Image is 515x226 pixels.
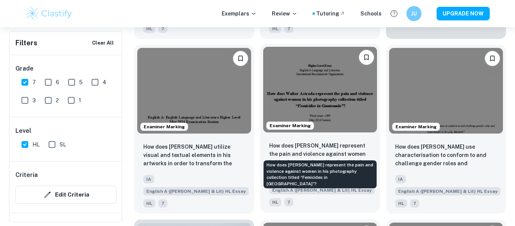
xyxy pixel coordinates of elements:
img: English A (Lang & Lit) HL Essay IA example thumbnail: How does Banksy utilize visual and text [137,48,251,133]
span: Examiner Marking [267,122,314,129]
button: Bookmark [359,50,374,65]
span: 7 [284,198,293,206]
button: UPGRADE NOW [437,7,490,20]
button: Clear All [90,37,116,49]
button: Edit Criteria [15,186,116,204]
span: HL [395,199,407,208]
p: How does Shakespeare use characterisation to conform to and challenge gender roles and expectatio... [395,143,497,168]
a: Examiner MarkingBookmark How does Banksy utilize visual and textual elements in his artworks in o... [134,45,254,213]
a: Examiner MarkingBookmarkHow does Shakespeare use characterisation to conform to and challenge gen... [386,45,506,213]
div: How does [PERSON_NAME] represent the pain and violence against women in his photography collectio... [264,160,377,188]
span: IA [395,175,406,183]
span: SL [60,140,66,149]
span: HL [32,140,40,149]
h6: Level [15,126,116,135]
img: English A (Lang & Lit) HL Essay IA example thumbnail: How does Walter Astrada represent the pa [263,47,377,132]
button: Bookmark [485,51,500,66]
span: 7 [158,199,167,208]
h6: JU [410,9,418,18]
a: Examiner MarkingBookmarkHow does Walter Astrada represent the pain and violence against women in ... [260,45,380,213]
span: English A ([PERSON_NAME] & Lit) HL Essay [395,187,501,195]
p: How does Banksy utilize visual and textual elements in his artworks in order to transform the pub... [143,143,245,168]
span: 1 [79,96,81,105]
span: 7 [32,78,36,86]
span: Examiner Marking [141,123,188,130]
p: How does Walter Astrada represent the pain and violence against women in his photography collecti... [269,141,371,167]
span: English A ([PERSON_NAME] & Lit) HL Essay [269,186,375,194]
h6: Filters [15,38,37,48]
button: Bookmark [233,51,248,66]
span: 7 [158,25,167,33]
button: JU [406,6,422,21]
span: 7 [284,25,293,33]
span: 6 [56,78,59,86]
p: Exemplars [222,9,257,18]
span: 2 [56,96,59,105]
span: English A ([PERSON_NAME] & Lit) HL Essay [143,187,249,195]
h6: Grade [15,64,116,73]
span: HL [269,198,281,206]
a: Schools [360,9,382,18]
span: Examiner Marking [392,123,440,130]
span: 7 [410,199,419,208]
span: 4 [103,78,106,86]
a: Tutoring [316,9,345,18]
img: English A (Lang & Lit) HL Essay IA example thumbnail: How does Shakespeare use characterisatio [389,48,503,133]
span: IA [143,175,154,183]
h6: Criteria [15,171,38,180]
span: HL [143,25,155,33]
p: Review [272,9,297,18]
button: Help and Feedback [388,7,400,20]
img: Clastify logo [25,6,73,21]
span: 3 [32,96,36,105]
span: 5 [79,78,83,86]
span: HL [269,25,281,33]
span: HL [143,199,155,208]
